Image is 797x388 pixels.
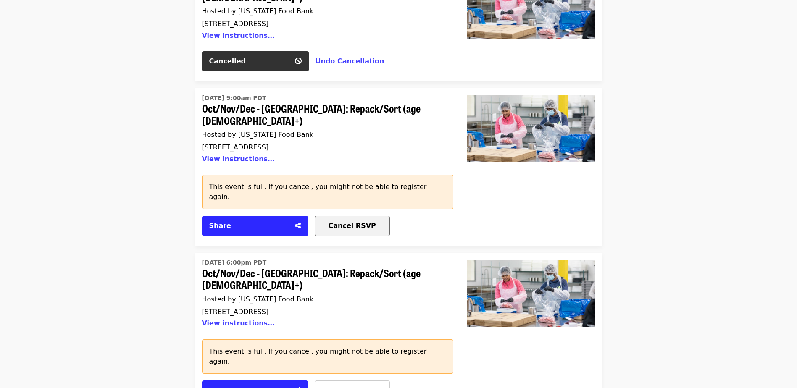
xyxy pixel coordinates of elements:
[209,182,446,202] p: This event is full. If you cancel, you might not be able to register again.
[202,319,275,327] button: View instructions…
[467,95,595,162] img: Oct/Nov/Dec - Beaverton: Repack/Sort (age 10+)
[295,57,302,65] i: ban icon
[316,56,384,66] button: Undo Cancellation
[202,216,308,236] button: Share
[295,222,301,230] i: share-alt icon
[209,57,246,65] span: Cancelled
[202,155,275,163] button: View instructions…
[202,143,447,151] div: [STREET_ADDRESS]
[467,260,595,327] img: Oct/Nov/Dec - Beaverton: Repack/Sort (age 10+)
[209,221,290,231] div: Share
[202,51,309,71] button: Cancelled
[202,267,447,291] span: Oct/Nov/Dec - [GEOGRAPHIC_DATA]: Repack/Sort (age [DEMOGRAPHIC_DATA]+)
[202,92,447,168] a: Oct/Nov/Dec - Beaverton: Repack/Sort (age 10+)
[202,20,447,28] div: [STREET_ADDRESS]
[202,7,314,15] span: Hosted by [US_STATE] Food Bank
[329,222,376,230] span: Cancel RSVP
[209,346,446,367] p: This event is full. If you cancel, you might not be able to register again.
[202,31,275,39] button: View instructions…
[202,131,314,139] span: Hosted by [US_STATE] Food Bank
[202,102,447,127] span: Oct/Nov/Dec - [GEOGRAPHIC_DATA]: Repack/Sort (age [DEMOGRAPHIC_DATA]+)
[202,295,314,303] span: Hosted by [US_STATE] Food Bank
[202,308,447,316] div: [STREET_ADDRESS]
[460,88,602,246] a: Oct/Nov/Dec - Beaverton: Repack/Sort (age 10+)
[202,258,267,267] time: [DATE] 6:00pm PDT
[202,256,447,333] a: Oct/Nov/Dec - Beaverton: Repack/Sort (age 10+)
[315,216,390,236] button: Cancel RSVP
[202,94,266,102] time: [DATE] 9:00am PDT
